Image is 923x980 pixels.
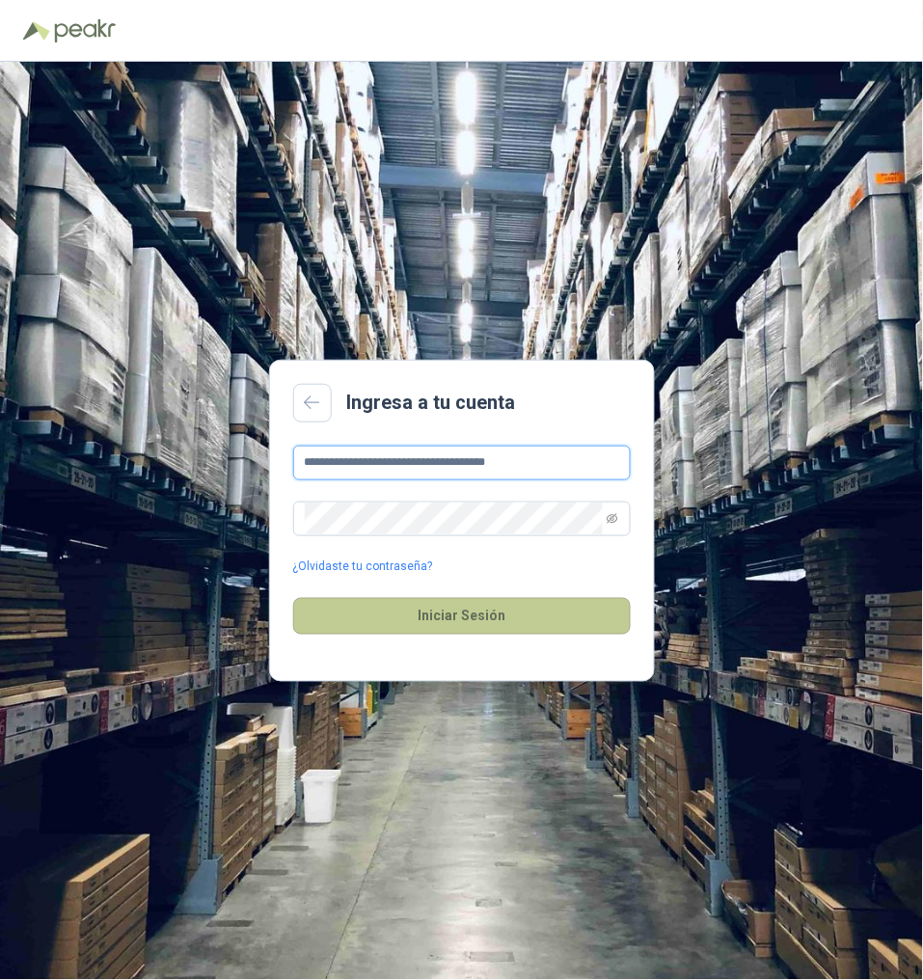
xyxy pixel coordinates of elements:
h2: Ingresa a tu cuenta [347,388,516,418]
img: Logo [23,21,50,41]
button: Iniciar Sesión [293,598,631,635]
a: ¿Olvidaste tu contraseña? [293,558,433,576]
span: eye-invisible [607,513,618,525]
img: Peakr [54,19,116,42]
